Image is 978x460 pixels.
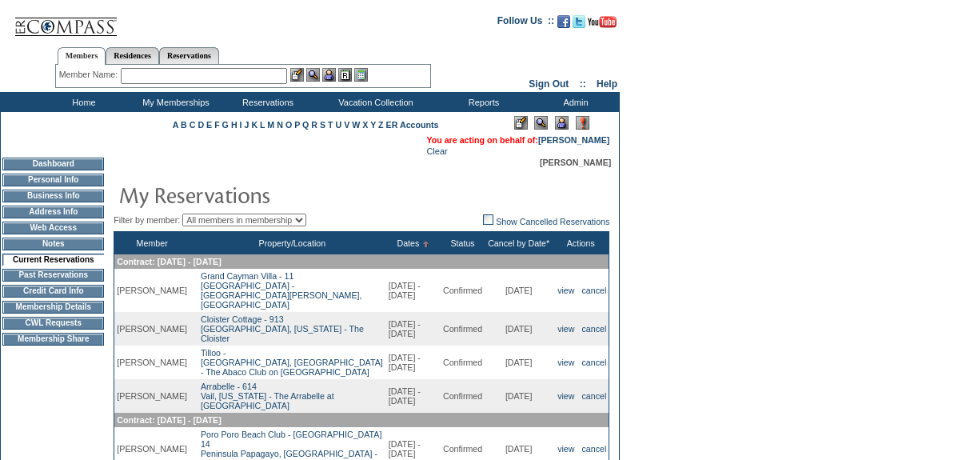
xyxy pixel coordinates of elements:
[497,14,554,33] td: Follow Us ::
[488,238,549,248] a: Cancel by Date*
[557,15,570,28] img: Become our fan on Facebook
[117,415,221,425] span: Contract: [DATE] - [DATE]
[306,68,320,82] img: View
[441,269,485,312] td: Confirmed
[485,269,553,312] td: [DATE]
[2,206,104,218] td: Address Info
[370,120,376,130] a: Y
[580,78,586,90] span: ::
[426,135,609,145] span: You are acting on behalf of:
[302,120,309,130] a: Q
[59,68,121,82] div: Member Name:
[259,238,326,248] a: Property/Location
[582,391,607,401] a: cancel
[582,358,607,367] a: cancel
[555,116,569,130] img: Impersonate
[538,135,609,145] a: [PERSON_NAME]
[557,391,574,401] a: view
[573,15,585,28] img: Follow us on Twitter
[114,215,180,225] span: Filter by member:
[220,92,312,112] td: Reservations
[290,68,304,82] img: b_edit.gif
[557,20,570,30] a: Become our fan on Facebook
[2,317,104,330] td: CWL Requests
[251,120,257,130] a: K
[58,47,106,65] a: Members
[588,16,617,28] img: Subscribe to our YouTube Channel
[2,190,104,202] td: Business Info
[588,20,617,30] a: Subscribe to our YouTube Channel
[419,241,429,247] img: Ascending
[441,312,485,346] td: Confirmed
[573,20,585,30] a: Follow us on Twitter
[117,257,221,266] span: Contract: [DATE] - [DATE]
[322,68,336,82] img: Impersonate
[201,271,362,310] a: Grand Cayman Villa - 11[GEOGRAPHIC_DATA] - [GEOGRAPHIC_DATA][PERSON_NAME], [GEOGRAPHIC_DATA]
[240,120,242,130] a: I
[2,238,104,250] td: Notes
[362,120,368,130] a: X
[386,379,441,413] td: [DATE] - [DATE]
[450,238,474,248] a: Status
[190,120,196,130] a: C
[36,92,128,112] td: Home
[354,68,368,82] img: b_calculator.gif
[222,120,229,130] a: G
[540,158,611,167] span: [PERSON_NAME]
[201,382,334,410] a: Arrabelle - 614Vail, [US_STATE] - The Arrabelle at [GEOGRAPHIC_DATA]
[483,214,493,225] img: chk_off.JPG
[386,120,439,130] a: ER Accounts
[557,286,574,295] a: view
[214,120,220,130] a: F
[514,116,528,130] img: Edit Mode
[528,92,620,112] td: Admin
[2,158,104,170] td: Dashboard
[2,301,104,314] td: Membership Details
[114,379,190,413] td: [PERSON_NAME]
[106,47,159,64] a: Residences
[483,217,609,226] a: Show Cancelled Reservations
[553,232,609,255] th: Actions
[2,269,104,282] td: Past Reservations
[285,120,292,130] a: O
[311,120,317,130] a: R
[582,286,607,295] a: cancel
[294,120,300,130] a: P
[336,120,342,130] a: U
[441,379,485,413] td: Confirmed
[485,379,553,413] td: [DATE]
[2,333,104,346] td: Membership Share
[485,312,553,346] td: [DATE]
[436,92,528,112] td: Reports
[576,116,589,130] img: Log Concern/Member Elevation
[529,78,569,90] a: Sign Out
[114,269,190,312] td: [PERSON_NAME]
[328,120,333,130] a: T
[386,312,441,346] td: [DATE] - [DATE]
[320,120,325,130] a: S
[378,120,384,130] a: Z
[557,358,574,367] a: view
[118,178,438,210] img: pgTtlMyReservations.gif
[198,120,204,130] a: D
[397,238,419,248] a: Dates
[260,120,265,130] a: L
[2,174,104,186] td: Personal Info
[201,314,364,343] a: Cloister Cottage - 913[GEOGRAPHIC_DATA], [US_STATE] - The Cloister
[386,346,441,379] td: [DATE] - [DATE]
[386,269,441,312] td: [DATE] - [DATE]
[128,92,220,112] td: My Memberships
[485,346,553,379] td: [DATE]
[267,120,274,130] a: M
[201,348,383,377] a: Tilloo -[GEOGRAPHIC_DATA], [GEOGRAPHIC_DATA] - The Abaco Club on [GEOGRAPHIC_DATA]
[426,146,447,156] a: Clear
[2,285,104,298] td: Credit Card Info
[352,120,360,130] a: W
[441,346,485,379] td: Confirmed
[181,120,187,130] a: B
[2,254,104,266] td: Current Reservations
[597,78,617,90] a: Help
[206,120,212,130] a: E
[557,324,574,334] a: view
[137,238,168,248] a: Member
